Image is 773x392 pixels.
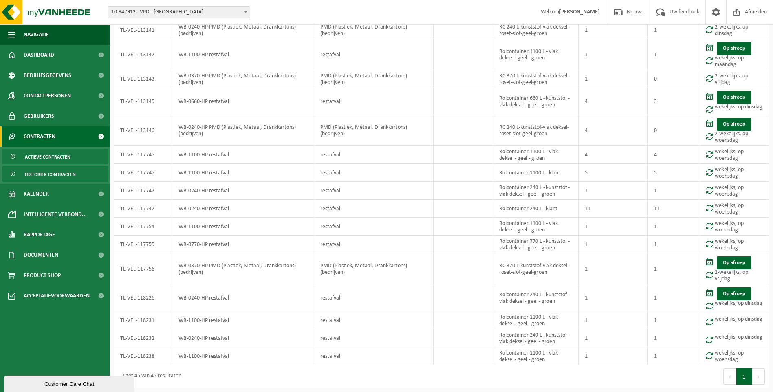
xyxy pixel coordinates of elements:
[114,218,172,236] td: TL-VEL-117754
[700,70,769,88] td: 2-wekelijks, op vrijdag
[493,146,579,164] td: Rolcontainer 1100 L - vlak deksel - geel - groen
[700,253,769,284] td: 2-wekelijks, op vrijdag
[24,245,58,265] span: Documenten
[648,200,700,218] td: 11
[24,204,87,225] span: Intelligente verbond...
[700,284,769,311] td: wekelijks, op dinsdag
[114,115,172,146] td: TL-VEL-113146
[717,256,751,269] a: Op afroep
[700,236,769,253] td: wekelijks, op woensdag
[648,347,700,365] td: 1
[114,88,172,115] td: TL-VEL-113145
[648,115,700,146] td: 0
[579,347,648,365] td: 1
[700,311,769,329] td: wekelijks, op dinsdag
[648,236,700,253] td: 1
[723,368,736,385] button: Previous
[579,164,648,182] td: 5
[579,70,648,88] td: 1
[4,374,136,392] iframe: chat widget
[172,218,314,236] td: WB-1100-HP restafval
[314,236,434,253] td: restafval
[717,91,751,104] a: Op afroep
[2,149,108,164] a: Actieve contracten
[314,146,434,164] td: restafval
[314,182,434,200] td: restafval
[717,118,751,131] a: Op afroep
[493,329,579,347] td: Rolcontainer 240 L - kunststof - vlak deksel - geel - groen
[579,88,648,115] td: 4
[24,86,71,106] span: Contactpersonen
[493,164,579,182] td: Rolcontainer 1100 L - klant
[114,146,172,164] td: TL-VEL-117745
[118,369,181,384] div: 1 tot 45 van 45 resultaten
[700,115,769,146] td: 2-wekelijks, op woensdag
[700,218,769,236] td: wekelijks, op woensdag
[579,253,648,284] td: 1
[314,164,434,182] td: restafval
[648,253,700,284] td: 1
[114,347,172,365] td: TL-VEL-118238
[114,21,172,39] td: TL-VEL-113141
[493,182,579,200] td: Rolcontainer 240 L - kunststof - vlak deksel - geel - groen
[114,39,172,70] td: TL-VEL-113142
[314,88,434,115] td: restafval
[172,164,314,182] td: WB-1100-HP restafval
[648,218,700,236] td: 1
[172,70,314,88] td: WB-0370-HP PMD (Plastiek, Metaal, Drankkartons) (bedrijven)
[493,236,579,253] td: Rolcontainer 770 L - kunststof - vlak deksel - geel - groen
[114,70,172,88] td: TL-VEL-113143
[493,347,579,365] td: Rolcontainer 1100 L - vlak deksel - geel - groen
[172,146,314,164] td: WB-1100-HP restafval
[172,39,314,70] td: WB-1100-HP restafval
[717,42,751,55] a: Op afroep
[700,39,769,70] td: wekelijks, op maandag
[24,106,54,126] span: Gebruikers
[314,115,434,146] td: PMD (Plastiek, Metaal, Drankkartons) (bedrijven)
[579,284,648,311] td: 1
[314,200,434,218] td: restafval
[493,115,579,146] td: RC 240 L-kunststof-vlak deksel-roset-slot-geel-groen
[114,253,172,284] td: TL-VEL-117756
[172,236,314,253] td: WB-0770-HP restafval
[24,126,55,147] span: Contracten
[25,167,76,182] span: Historiek contracten
[108,6,250,18] span: 10-947912 - VPD - ASSE
[648,70,700,88] td: 0
[700,182,769,200] td: wekelijks, op woensdag
[493,39,579,70] td: Rolcontainer 1100 L - vlak deksel - geel - groen
[172,115,314,146] td: WB-0240-HP PMD (Plastiek, Metaal, Drankkartons) (bedrijven)
[700,21,769,39] td: 2-wekelijks, op dinsdag
[717,287,751,300] a: Op afroep
[114,200,172,218] td: TL-VEL-117747
[579,200,648,218] td: 11
[108,7,250,18] span: 10-947912 - VPD - ASSE
[314,347,434,365] td: restafval
[314,218,434,236] td: restafval
[114,182,172,200] td: TL-VEL-117747
[579,146,648,164] td: 4
[700,88,769,115] td: wekelijks, op dinsdag
[700,347,769,365] td: wekelijks, op woensdag
[493,21,579,39] td: RC 240 L-kunststof-vlak deksel-roset-slot-geel-groen
[314,284,434,311] td: restafval
[25,149,70,165] span: Actieve contracten
[172,284,314,311] td: WB-0240-HP restafval
[114,236,172,253] td: TL-VEL-117755
[314,253,434,284] td: PMD (Plastiek, Metaal, Drankkartons) (bedrijven)
[579,236,648,253] td: 1
[314,329,434,347] td: restafval
[493,284,579,311] td: Rolcontainer 240 L - kunststof - vlak deksel - geel - groen
[114,164,172,182] td: TL-VEL-117745
[172,347,314,365] td: WB-1100-HP restafval
[172,311,314,329] td: WB-1100-HP restafval
[24,65,71,86] span: Bedrijfsgegevens
[493,70,579,88] td: RC 370 L-kunststof-vlak deksel-roset-slot-geel-groen
[648,284,700,311] td: 1
[579,329,648,347] td: 1
[700,329,769,347] td: wekelijks, op dinsdag
[24,184,49,204] span: Kalender
[648,182,700,200] td: 1
[752,368,765,385] button: Next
